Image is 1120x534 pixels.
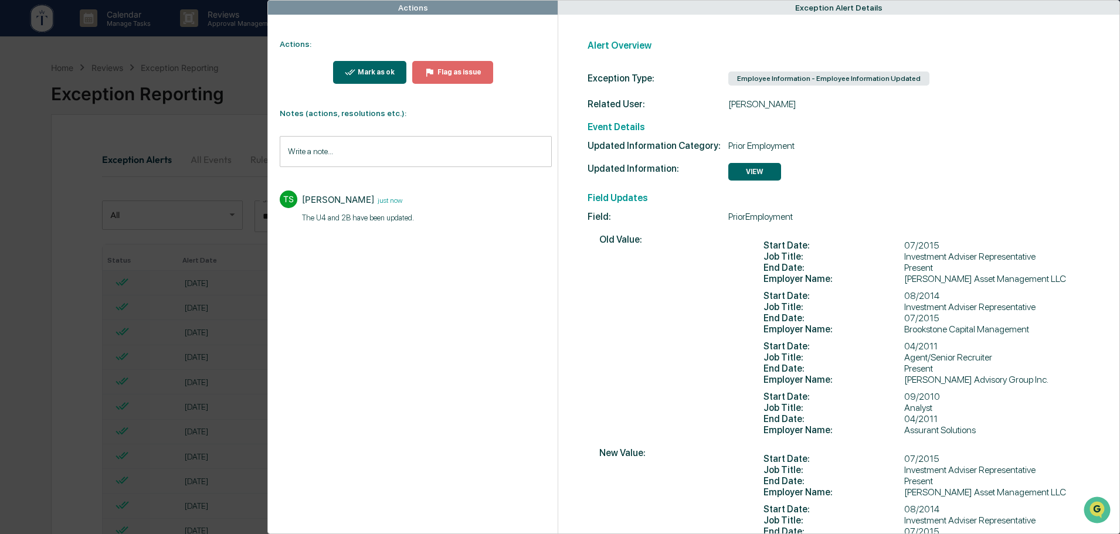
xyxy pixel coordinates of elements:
[599,447,740,458] span: New Value:
[763,324,904,335] span: Employer Name :
[97,191,101,200] span: •
[599,234,740,245] span: Old Value:
[763,363,904,374] span: End Date :
[588,121,1102,132] h2: Event Details
[280,39,311,49] strong: Actions:
[12,263,21,273] div: 🔎
[763,475,904,487] span: End Date :
[763,475,1066,487] div: Present
[355,68,395,76] div: Mark as ok
[104,159,128,169] span: [DATE]
[763,453,1066,464] div: 07/2015
[763,341,1048,352] div: 04/2011
[12,130,79,140] div: Past conversations
[763,402,904,413] span: Job Title :
[763,487,904,498] span: Employer Name :
[280,108,406,118] strong: Notes (actions, resolutions etc.):
[80,235,150,256] a: 🗄️Attestations
[763,504,904,515] span: Start Date :
[588,163,728,174] span: Updated Information:
[763,424,976,436] div: Assurant Solutions
[588,73,728,84] div: Exception Type:
[12,241,21,250] div: 🖐️
[763,464,904,475] span: Job Title :
[199,93,213,107] button: Start new chat
[23,262,74,274] span: Data Lookup
[763,251,1066,262] div: Investment Adviser Representative
[599,335,740,346] span: New Value:
[398,3,428,12] div: Actions
[412,61,493,84] button: Flag as issue
[85,241,94,250] div: 🗄️
[763,352,1048,363] div: Agent/Senior Recruiter
[97,240,145,251] span: Attestations
[763,312,1036,324] div: 07/2015
[23,240,76,251] span: Preclearance
[763,391,976,402] div: 09/2010
[728,72,929,86] div: Employee Information - Employee Information Updated
[53,101,161,111] div: We're available if you need us!
[728,163,781,181] button: VIEW
[36,191,95,200] span: [PERSON_NAME]
[763,312,904,324] span: End Date :
[763,374,1048,385] div: [PERSON_NAME] Advisory Group Inc.
[763,424,904,436] span: Employer Name :
[12,25,213,43] p: How can we help?
[795,3,883,12] div: Exception Alert Details
[36,159,95,169] span: [PERSON_NAME]
[763,402,976,413] div: Analyst
[763,413,976,424] div: 04/2011
[763,464,1066,475] div: Investment Adviser Representative
[763,413,904,424] span: End Date :
[763,251,904,262] span: Job Title :
[25,90,46,111] img: 8933085812038_c878075ebb4cc5468115_72.jpg
[763,262,1066,273] div: Present
[763,301,1036,312] div: Investment Adviser Representative
[435,68,481,76] div: Flag as issue
[302,194,374,205] div: [PERSON_NAME]
[599,284,740,295] span: New Value:
[763,363,1048,374] div: Present
[588,98,1102,110] div: [PERSON_NAME]
[599,385,740,396] span: New Value:
[763,453,904,464] span: Start Date :
[588,40,1102,51] h2: Alert Overview
[763,240,904,251] span: Start Date :
[763,290,1036,301] div: 08/2014
[763,341,904,352] span: Start Date :
[117,291,142,300] span: Pylon
[104,191,128,200] span: [DATE]
[588,211,1102,222] div: PriorEmployment
[763,374,904,385] span: Employer Name :
[763,262,904,273] span: End Date :
[588,140,728,151] span: Updated Information Category:
[763,352,904,363] span: Job Title :
[12,90,33,111] img: 1746055101610-c473b297-6a78-478c-a979-82029cc54cd1
[763,240,1066,251] div: 07/2015
[763,301,904,312] span: Job Title :
[763,515,1036,526] div: Investment Adviser Representative
[588,192,1102,203] h2: Field Updates
[12,180,30,199] img: Tammy Steffen
[763,504,1036,515] div: 08/2014
[763,324,1036,335] div: Brookstone Capital Management
[763,290,904,301] span: Start Date :
[53,90,192,101] div: Start new chat
[182,128,213,142] button: See all
[374,195,402,205] time: Monday, September 22, 2025 at 10:32:10 AM MST
[1082,495,1114,527] iframe: Open customer support
[302,212,414,224] p: The U4 and 2B have been updated.​
[588,140,1102,151] div: Prior Employment
[588,98,728,110] span: Related User:
[97,159,101,169] span: •
[83,290,142,300] a: Powered byPylon
[7,235,80,256] a: 🖐️Preclearance
[763,515,904,526] span: Job Title :
[763,391,904,402] span: Start Date :
[763,273,1066,284] div: [PERSON_NAME] Asset Management LLC
[763,273,904,284] span: Employer Name :
[280,191,297,208] div: TS
[599,498,740,509] span: New Value:
[588,211,728,222] span: Field:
